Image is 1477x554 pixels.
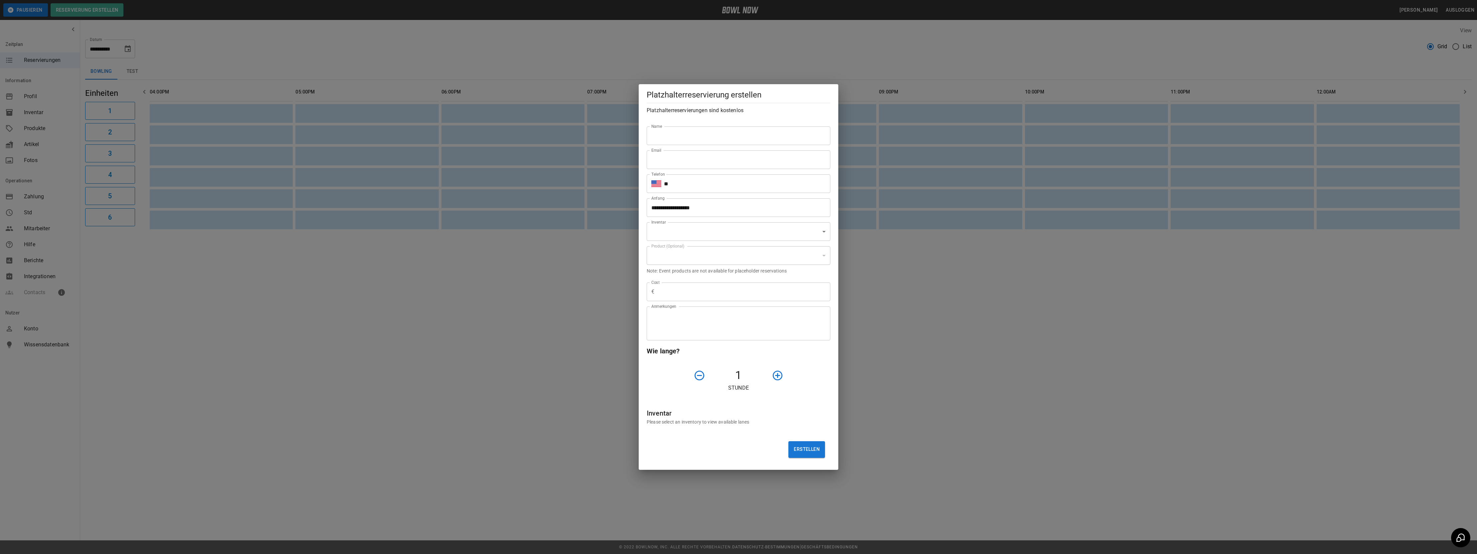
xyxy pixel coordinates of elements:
p: € [651,288,654,296]
p: Stunde [647,384,830,392]
button: Select country [651,179,661,189]
button: Erstellen [788,441,825,458]
input: Choose date, selected date is Sep 18, 2025 [647,198,826,217]
div: ​ [647,246,830,265]
h6: Inventar [647,408,830,419]
h6: Wie lange? [647,346,830,356]
div: ​ [647,222,830,241]
label: Anfang [651,195,665,201]
h4: 1 [708,368,769,382]
label: Telefon [651,171,665,177]
p: Note: Event products are not available for placeholder reservations [647,268,830,274]
h6: Platzhalterreservierungen sind kostenlos [647,106,830,115]
p: Please select an inventory to view available lanes [647,419,830,425]
h5: Platzhalterreservierung erstellen [647,90,830,100]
